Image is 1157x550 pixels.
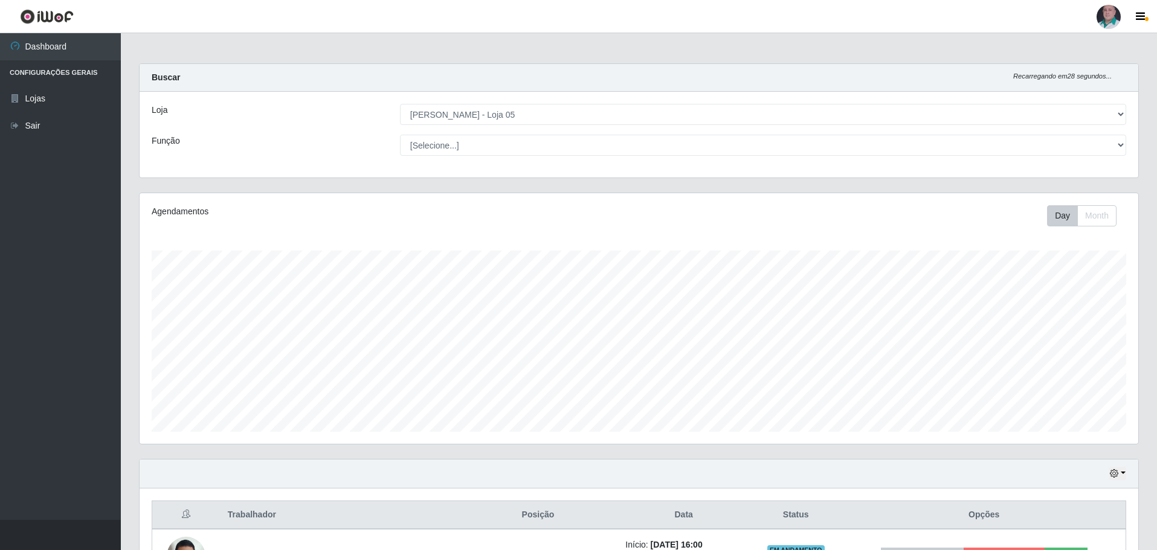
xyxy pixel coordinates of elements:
[20,9,74,24] img: CoreUI Logo
[1013,72,1112,80] i: Recarregando em 28 segundos...
[152,72,180,82] strong: Buscar
[618,501,749,529] th: Data
[221,501,458,529] th: Trabalhador
[749,501,842,529] th: Status
[152,205,547,218] div: Agendamentos
[152,135,180,147] label: Função
[842,501,1126,529] th: Opções
[1047,205,1126,226] div: Toolbar with button groups
[1047,205,1078,226] button: Day
[457,501,618,529] th: Posição
[152,104,167,117] label: Loja
[1047,205,1117,226] div: First group
[651,540,703,549] time: [DATE] 16:00
[1077,205,1117,226] button: Month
